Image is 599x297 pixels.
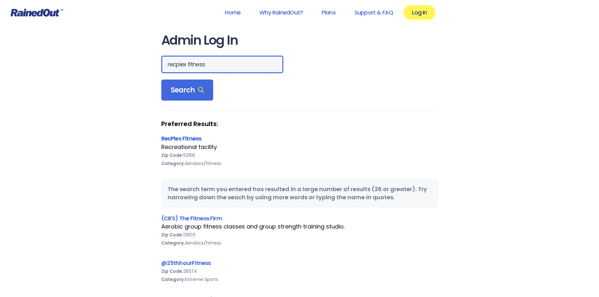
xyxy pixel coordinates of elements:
[161,179,438,208] div: The search term you entered has resulted in a large number of results (26 or greater). Try narrow...
[404,5,435,19] a: Log In
[161,259,211,267] a: @25thhourFitness
[171,86,204,95] span: Search
[161,223,438,231] div: Aerobic group fitness classes and group strength training studio.
[161,259,438,267] div: @25thhourFitness
[161,231,438,239] div: 12803
[161,268,183,274] b: Zip Code:
[161,240,185,246] b: Category:
[161,239,438,247] div: Aerobics/Fitness
[161,214,438,223] div: (CB'S) The Fitness Firm
[251,5,311,19] a: Why RainedOut?
[161,214,222,222] a: (CB'S) The Fitness Firm
[217,5,249,19] a: Home
[161,160,185,167] b: Category:
[161,33,438,47] h1: Admin Log In
[313,5,344,19] a: Plans
[161,134,438,143] div: RecPlex Fitness
[161,80,214,101] div: Search
[346,5,401,19] a: Support & FAQ
[161,143,438,151] div: Recreational facility
[161,56,283,73] input: Search Orgs…
[161,275,438,283] div: Extreme Sports
[161,267,438,275] div: 28374
[161,120,438,128] strong: Preferred Results:
[161,135,202,142] a: RecPlex Fitness
[161,232,183,238] b: Zip Code:
[161,151,438,159] div: 53158
[161,152,183,158] b: Zip Code:
[161,276,185,283] b: Category:
[161,159,438,168] div: Aerobics/Fitness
